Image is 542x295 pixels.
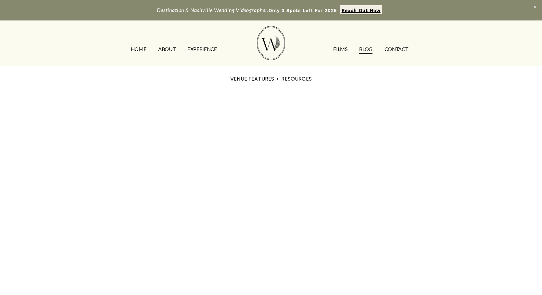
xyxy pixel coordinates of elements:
[158,44,175,54] a: ABOUT
[384,44,408,54] a: CONTACT
[340,5,382,14] a: Reach Out Now
[230,75,274,83] a: VENUE FEATURES
[281,75,311,83] a: RESOURCES
[359,44,372,54] a: Blog
[131,44,146,54] a: HOME
[187,44,217,54] a: EXPERIENCE
[333,44,347,54] a: FILMS
[342,8,381,13] strong: Reach Out Now
[257,26,285,60] img: Wild Fern Weddings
